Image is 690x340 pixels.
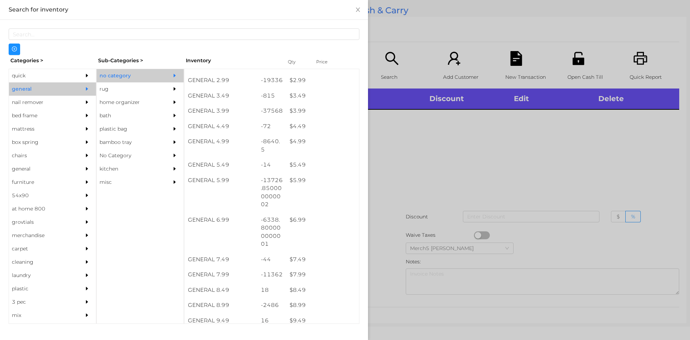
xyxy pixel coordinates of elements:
div: -19336 [257,73,286,88]
div: furniture [9,176,74,189]
i: icon: caret-right [84,313,89,318]
i: icon: caret-right [172,153,177,158]
div: kitchen [97,162,162,176]
div: rug [97,82,162,96]
div: bath [97,109,162,122]
i: icon: caret-right [84,126,89,131]
i: icon: caret-right [172,86,177,91]
div: Categories > [9,55,96,66]
div: -13726.850000000002 [257,173,286,212]
div: misc [97,176,162,189]
div: $ 4.99 [286,134,359,149]
div: box spring [9,136,74,149]
i: icon: caret-right [84,180,89,185]
div: GENERAL 3.99 [184,103,257,119]
i: icon: caret-right [84,246,89,251]
div: bamboo tray [97,136,162,149]
div: carpet [9,242,74,255]
div: mix [9,309,74,322]
i: icon: caret-right [84,166,89,171]
div: GENERAL 6.99 [184,212,257,228]
i: icon: caret-right [84,153,89,158]
i: icon: caret-right [172,180,177,185]
div: -6338.800000000001 [257,212,286,252]
i: icon: caret-right [84,299,89,304]
i: icon: caret-right [84,219,89,225]
div: 54x90 [9,189,74,202]
div: $ 4.49 [286,119,359,134]
i: icon: close [355,7,361,13]
div: 16 [257,313,286,328]
div: $ 2.99 [286,73,359,88]
i: icon: caret-right [172,113,177,118]
i: icon: caret-right [84,286,89,291]
div: $ 6.99 [286,212,359,228]
div: laundry [9,269,74,282]
div: $ 7.49 [286,252,359,267]
div: Sub-Categories > [96,55,184,66]
div: general [9,162,74,176]
div: $ 5.99 [286,173,359,188]
div: $ 3.49 [286,88,359,104]
div: appliances [9,322,74,335]
div: No Category [97,149,162,162]
i: icon: caret-right [84,273,89,278]
div: quick [9,69,74,82]
input: Search... [9,28,359,40]
div: 18 [257,282,286,298]
div: $ 8.99 [286,298,359,313]
div: merchandise [9,229,74,242]
div: Qty [286,57,308,67]
div: at home 800 [9,202,74,216]
div: nail remover [9,96,74,109]
div: plastic bag [97,122,162,136]
i: icon: caret-right [84,233,89,238]
div: GENERAL 9.49 [184,313,257,328]
i: icon: caret-right [84,206,89,211]
div: GENERAL 5.99 [184,173,257,188]
div: cleaning [9,255,74,269]
button: icon: plus-circle [9,44,20,55]
div: plastic [9,282,74,295]
div: $ 8.49 [286,282,359,298]
div: -815 [257,88,286,104]
i: icon: caret-right [84,259,89,264]
div: no category [97,69,162,82]
div: GENERAL 8.99 [184,298,257,313]
i: icon: caret-right [172,166,177,171]
div: GENERAL 8.49 [184,282,257,298]
div: 3 pec [9,295,74,309]
div: -11362 [257,267,286,282]
i: icon: caret-right [172,100,177,105]
div: GENERAL 7.99 [184,267,257,282]
div: GENERAL 5.49 [184,157,257,173]
div: -2486 [257,298,286,313]
i: icon: caret-right [84,100,89,105]
div: GENERAL 3.49 [184,88,257,104]
div: chairs [9,149,74,162]
div: -14 [257,157,286,173]
div: GENERAL 4.99 [184,134,257,149]
div: Price [314,57,343,67]
div: GENERAL 2.99 [184,73,257,88]
div: bed frame [9,109,74,122]
div: home organizer [97,96,162,109]
i: icon: caret-right [84,113,89,118]
div: Inventory [186,57,279,64]
i: icon: caret-right [84,73,89,78]
div: $ 9.49 [286,313,359,328]
div: GENERAL 4.49 [184,119,257,134]
div: $ 5.49 [286,157,359,173]
div: -37568 [257,103,286,119]
div: GENERAL 7.49 [184,252,257,267]
div: -72 [257,119,286,134]
div: -44 [257,252,286,267]
i: icon: caret-right [172,140,177,145]
i: icon: caret-right [172,73,177,78]
div: $ 3.99 [286,103,359,119]
i: icon: caret-right [84,86,89,91]
div: mattress [9,122,74,136]
div: $ 7.99 [286,267,359,282]
div: grovtials [9,216,74,229]
i: icon: caret-right [84,140,89,145]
